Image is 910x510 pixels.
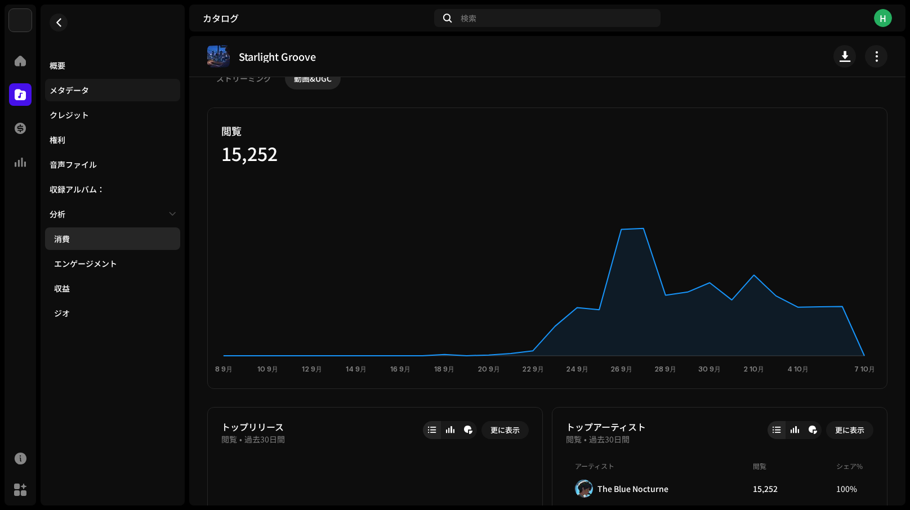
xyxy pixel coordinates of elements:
[54,284,70,293] div: 収益
[654,366,676,373] text: 28 9月
[257,366,278,373] text: 10 9月
[244,435,285,444] span: 過去30日間
[221,144,421,162] div: 15,252
[481,421,529,439] button: 更に表示
[215,366,233,373] text: 8 9月
[54,308,70,317] div: ジオ
[50,86,89,95] div: メタデータ
[239,435,242,444] span: •
[45,79,180,101] re-m-nav-item: メタデータ
[45,178,180,200] re-m-nav-item: 収録アルバム：
[50,135,65,144] div: 権利
[575,480,593,498] img: 1175663C-AD40-4585-883F-DA3AF87645F3
[45,128,180,151] re-m-nav-item: 権利
[45,104,180,126] re-m-nav-item: クレジット
[203,14,430,23] div: カタログ
[478,366,500,373] text: 20 9月
[566,435,582,444] span: 閲覧
[45,153,180,176] re-m-nav-item: 音声ファイル
[50,209,65,218] div: 分析
[221,421,285,432] div: トップリリース
[610,366,632,373] text: 26 9月
[584,435,587,444] span: •
[239,51,316,62] p: Starlight Groove
[575,462,748,471] div: アーティスト
[826,421,873,439] button: 更に表示
[9,9,32,32] img: bb549e82-3f54-41b5-8d74-ce06bd45c366
[854,366,875,373] text: 7 10月
[50,160,97,169] div: 音声ファイル
[45,227,180,250] re-m-nav-item: 消費
[787,366,809,373] text: 4 10月
[50,110,89,119] div: クレジット
[836,484,864,493] div: 100%
[45,252,180,275] re-m-nav-item: エンゲージメント
[54,259,117,268] div: エンゲージメント
[294,67,332,90] div: 動画&UGC
[566,366,588,373] text: 24 9月
[216,67,271,90] div: ストリーミング
[461,14,476,23] span: 検索
[597,484,668,493] div: The Blue Nocturne
[490,419,520,441] span: 更に表示
[434,366,454,373] text: 18 9月
[45,277,180,299] re-m-nav-item: 収益
[743,366,764,373] text: 2 10月
[45,302,180,324] re-m-nav-item: ジオ
[45,203,180,324] re-m-nav-dropdown: 分析
[835,419,864,441] span: 更に表示
[45,54,180,77] re-m-nav-item: 概要
[221,435,237,444] span: 閲覧
[221,122,421,140] div: 閲覧
[50,61,65,70] div: 概要
[207,45,230,68] img: 4acec816-dc05-47fa-b763-fa653c9410f8
[390,366,411,373] text: 16 9月
[566,421,646,432] div: トップアーティスト
[346,366,367,373] text: 14 9月
[50,185,105,194] div: 収録アルバム：
[589,435,630,444] span: 過去30日間
[54,234,70,243] div: 消費
[753,462,832,471] div: 閲覧
[698,366,721,373] text: 30 9月
[753,484,832,493] div: 15,252
[836,462,864,471] div: シェア%
[874,9,892,27] div: H
[302,366,322,373] text: 12 9月
[522,366,544,373] text: 22 9月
